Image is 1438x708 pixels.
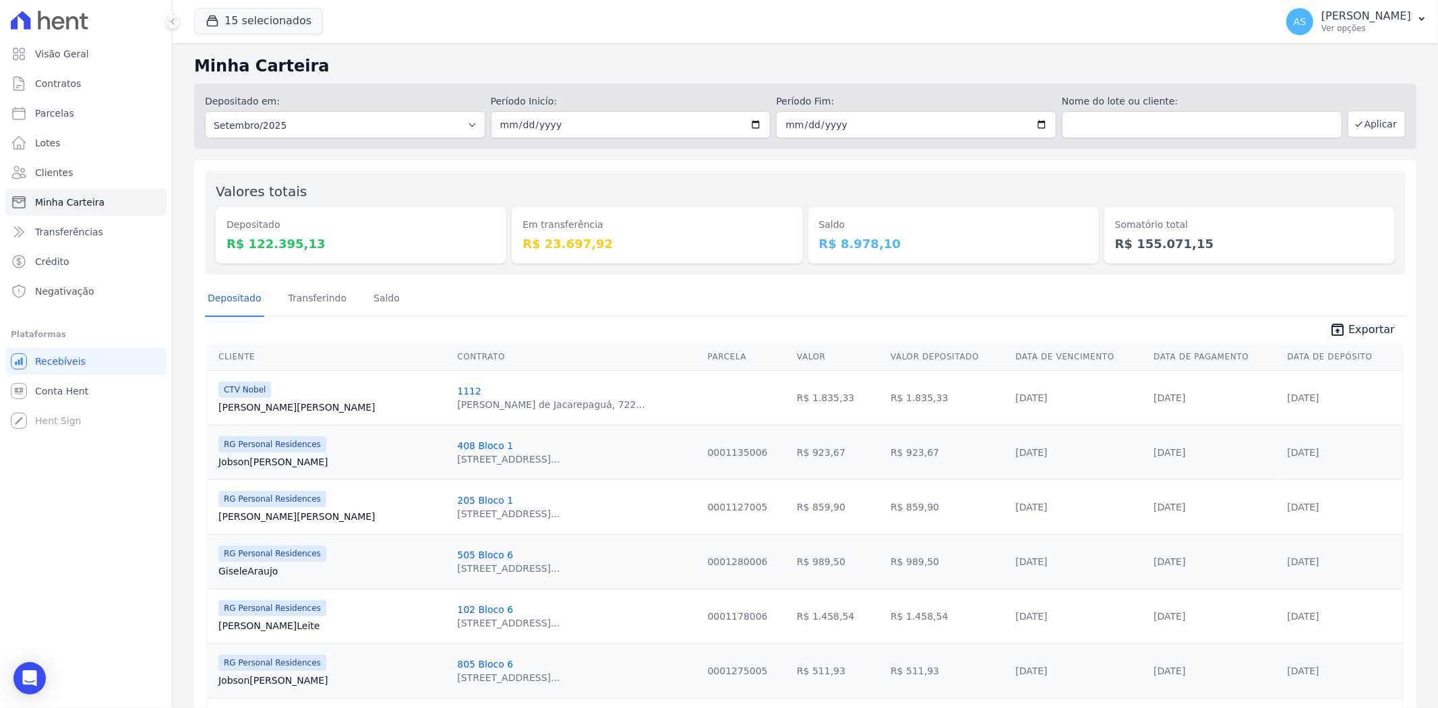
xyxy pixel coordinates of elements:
span: RG Personal Residences [218,545,326,562]
a: [DATE] [1015,611,1047,622]
a: 1112 [457,386,481,396]
th: Parcela [702,343,791,371]
a: Clientes [5,159,167,186]
div: [STREET_ADDRESS]... [457,452,560,466]
a: [DATE] [1287,392,1319,403]
a: Crédito [5,248,167,275]
a: unarchive Exportar [1319,322,1406,341]
div: [STREET_ADDRESS]... [457,562,560,575]
th: Valor [791,343,885,371]
label: Nome do lote ou cliente: [1062,94,1342,109]
a: 0001280006 [708,556,768,567]
p: [PERSON_NAME] [1321,9,1411,23]
a: [DATE] [1287,556,1319,567]
div: [PERSON_NAME] de Jacarepaguá, 722... [457,398,645,411]
a: Minha Carteira [5,189,167,216]
a: [PERSON_NAME]Leite [218,619,446,632]
th: Valor Depositado [885,343,1010,371]
span: Visão Geral [35,47,89,61]
td: R$ 859,90 [791,479,885,534]
a: [PERSON_NAME][PERSON_NAME] [218,401,446,414]
th: Data de Pagamento [1148,343,1282,371]
a: 0001135006 [708,447,768,458]
div: Open Intercom Messenger [13,662,46,695]
a: Conta Hent [5,378,167,405]
a: Transferindo [286,282,350,317]
h2: Minha Carteira [194,54,1416,78]
td: R$ 923,67 [885,425,1010,479]
a: [DATE] [1154,502,1185,512]
a: Parcelas [5,100,167,127]
a: 505 Bloco 6 [457,550,513,560]
dd: R$ 8.978,10 [819,235,1088,253]
a: Saldo [371,282,402,317]
a: [DATE] [1015,447,1047,458]
dd: R$ 23.697,92 [522,235,791,253]
span: RG Personal Residences [218,600,326,616]
div: [STREET_ADDRESS]... [457,507,560,521]
th: Contrato [452,343,702,371]
a: 102 Bloco 6 [457,604,513,615]
a: Lotes [5,129,167,156]
td: R$ 859,90 [885,479,1010,534]
div: Plataformas [11,326,161,343]
th: Data de Vencimento [1010,343,1148,371]
a: [DATE] [1015,502,1047,512]
a: [DATE] [1154,447,1185,458]
td: R$ 1.835,33 [791,370,885,425]
a: [PERSON_NAME][PERSON_NAME] [218,510,446,523]
a: GiseleAraujo [218,564,446,578]
a: [DATE] [1154,666,1185,676]
dt: Depositado [227,218,496,232]
td: R$ 989,50 [885,534,1010,589]
a: 0001275005 [708,666,768,676]
label: Depositado em: [205,96,280,107]
a: Visão Geral [5,40,167,67]
td: R$ 923,67 [791,425,885,479]
label: Período Inicío: [491,94,771,109]
a: Depositado [205,282,264,317]
span: Transferências [35,225,103,239]
div: [STREET_ADDRESS]... [457,616,560,630]
label: Período Fim: [776,94,1056,109]
span: Crédito [35,255,69,268]
a: [DATE] [1154,611,1185,622]
td: R$ 1.458,54 [885,589,1010,643]
a: Negativação [5,278,167,305]
span: RG Personal Residences [218,655,326,671]
dt: Em transferência [522,218,791,232]
a: [DATE] [1287,611,1319,622]
a: 805 Bloco 6 [457,659,513,670]
a: 205 Bloco 1 [457,495,513,506]
div: [STREET_ADDRESS]... [457,671,560,684]
dt: Somatório total [1115,218,1384,232]
span: RG Personal Residences [218,491,326,507]
dt: Saldo [819,218,1088,232]
span: Exportar [1348,322,1395,338]
th: Data de Depósito [1282,343,1403,371]
a: [DATE] [1287,502,1319,512]
a: Recebíveis [5,348,167,375]
dd: R$ 155.071,15 [1115,235,1384,253]
th: Cliente [208,343,452,371]
a: Transferências [5,218,167,245]
a: 0001178006 [708,611,768,622]
span: Lotes [35,136,61,150]
button: AS [PERSON_NAME] Ver opções [1276,3,1438,40]
button: 15 selecionados [194,8,323,34]
span: Conta Hent [35,384,88,398]
label: Valores totais [216,183,307,200]
p: Ver opções [1321,23,1411,34]
span: Parcelas [35,107,74,120]
a: Jobson[PERSON_NAME] [218,455,446,469]
a: 0001127005 [708,502,768,512]
a: [DATE] [1154,392,1185,403]
span: Minha Carteira [35,196,104,209]
td: R$ 1.458,54 [791,589,885,643]
span: Negativação [35,285,94,298]
a: [DATE] [1287,447,1319,458]
span: Recebíveis [35,355,86,368]
td: R$ 511,93 [791,643,885,698]
span: CTV Nobel [218,382,271,398]
dd: R$ 122.395,13 [227,235,496,253]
